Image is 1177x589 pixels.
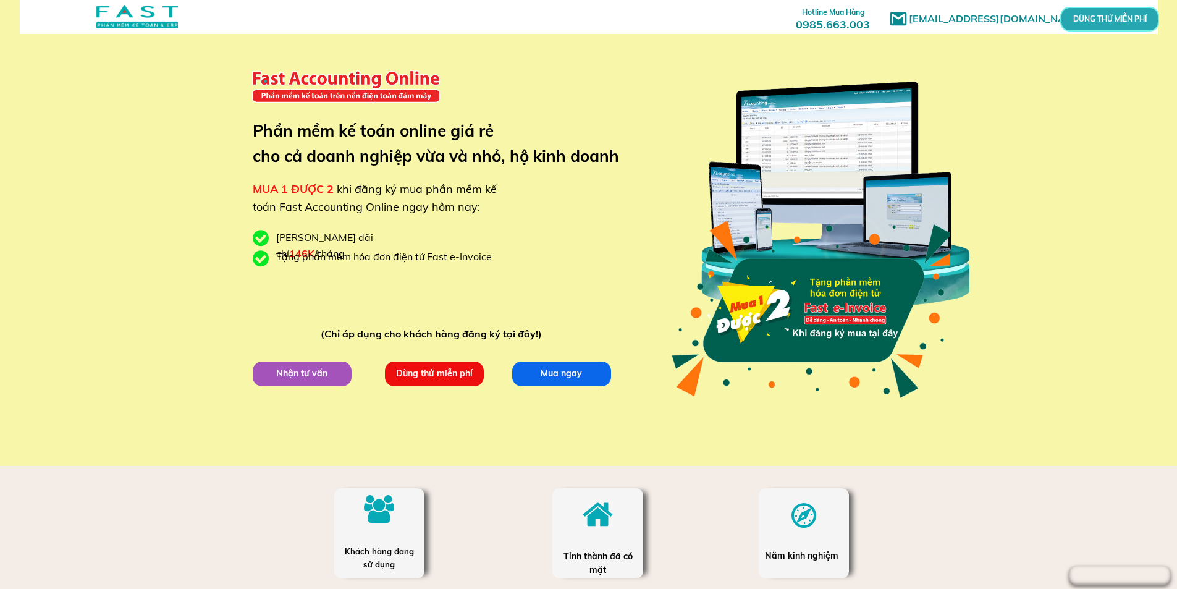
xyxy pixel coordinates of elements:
div: Tặng phần mềm hóa đơn điện tử Fast e-Invoice [276,249,501,265]
div: Tỉnh thành đã có mặt [562,549,634,577]
p: Dùng thử miễn phí [384,361,483,386]
h3: Phần mềm kế toán online giá rẻ cho cả doanh nghiệp vừa và nhỏ, hộ kinh doanh [253,118,638,169]
div: Khách hàng đang sử dụng [340,545,418,571]
span: Hotline Mua Hàng [802,7,864,17]
div: [PERSON_NAME] đãi chỉ /tháng [276,230,437,261]
span: khi đăng ký mua phần mềm kế toán Fast Accounting Online ngay hôm nay: [253,182,497,214]
p: DÙNG THỬ MIỄN PHÍ [1095,15,1124,22]
div: Năm kinh nghiệm [765,549,842,562]
h1: [EMAIL_ADDRESS][DOMAIN_NAME] [909,11,1091,27]
div: (Chỉ áp dụng cho khách hàng đăng ký tại đây!) [321,326,547,342]
p: Nhận tư vấn [252,361,351,386]
p: Mua ngay [512,361,610,386]
span: 146K [289,247,314,260]
h3: 0985.663.003 [782,4,884,31]
span: MUA 1 ĐƯỢC 2 [253,182,334,196]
